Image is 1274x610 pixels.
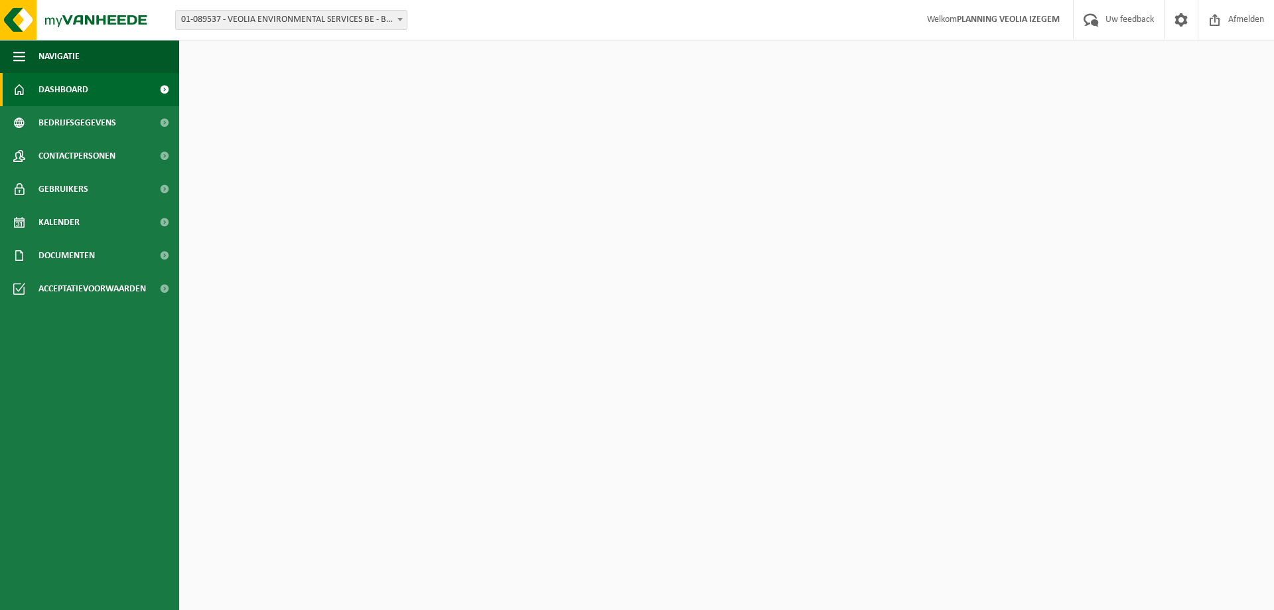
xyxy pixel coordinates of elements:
[176,11,407,29] span: 01-089537 - VEOLIA ENVIRONMENTAL SERVICES BE - BEERSE
[38,40,80,73] span: Navigatie
[38,73,88,106] span: Dashboard
[38,206,80,239] span: Kalender
[38,272,146,305] span: Acceptatievoorwaarden
[38,239,95,272] span: Documenten
[38,139,115,173] span: Contactpersonen
[175,10,407,30] span: 01-089537 - VEOLIA ENVIRONMENTAL SERVICES BE - BEERSE
[38,173,88,206] span: Gebruikers
[38,106,116,139] span: Bedrijfsgegevens
[957,15,1060,25] strong: PLANNING VEOLIA IZEGEM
